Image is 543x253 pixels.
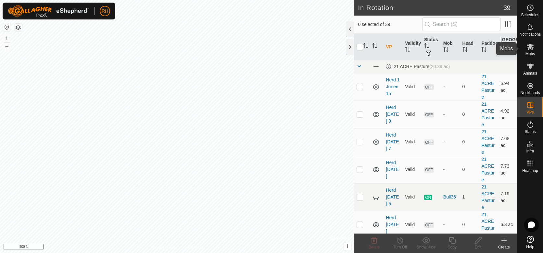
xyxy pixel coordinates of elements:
div: Create [491,244,517,250]
a: Herd [DATE] 7 [386,132,399,151]
td: 0 [460,211,479,238]
p-sorticon: Activate to sort [462,48,468,53]
input: Search (S) [422,18,501,31]
td: 1 [460,183,479,211]
span: OFF [424,139,434,145]
button: – [3,42,11,50]
p-sorticon: Activate to sort [424,44,429,49]
p-sorticon: Activate to sort [481,48,486,53]
span: Infra [526,149,534,153]
th: VP [383,34,402,60]
div: - [443,221,457,228]
td: 7.73 ac [498,156,517,183]
button: Reset Map [3,23,11,31]
span: VPs [526,110,534,114]
span: Mobs [525,52,535,56]
span: RH [102,8,108,15]
div: - [443,111,457,118]
button: + [3,34,11,42]
span: Delete [369,245,380,249]
div: Show/Hide [413,244,439,250]
p-sorticon: Activate to sort [372,44,377,49]
span: OFF [424,112,434,117]
button: i [344,243,351,250]
td: 7.19 ac [498,183,517,211]
p-sorticon: Activate to sort [363,44,368,49]
td: 0 [460,101,479,128]
div: - [443,83,457,90]
a: 21 ACRE Pasture [481,74,494,100]
span: OFF [424,222,434,228]
span: Heatmap [522,169,538,173]
a: 21 ACRE Pasture [481,157,494,182]
a: Privacy Policy [151,245,176,250]
a: Herd [DATE] [386,215,399,234]
td: Valid [402,101,422,128]
span: OFF [424,167,434,173]
a: 21 ACRE Pasture [481,184,494,210]
a: 21 ACRE Pasture [481,129,494,155]
a: Herd [DATE] [386,160,399,179]
td: Valid [402,183,422,211]
span: 0 selected of 39 [358,21,422,28]
a: Herd 1 Junen15 [386,77,399,96]
div: - [443,139,457,145]
h2: In Rotation [358,4,503,12]
div: Copy [439,244,465,250]
div: - [443,166,457,173]
th: Validity [402,34,422,60]
span: (20.39 ac) [429,64,450,69]
div: Turn Off [387,244,413,250]
a: 21 ACRE Pasture [481,102,494,127]
p-sorticon: Activate to sort [405,48,410,53]
div: Edit [465,244,491,250]
td: Valid [402,128,422,156]
th: Paddock [479,34,498,60]
span: OFF [424,84,434,90]
span: i [347,244,348,249]
td: 0 [460,128,479,156]
td: 4.92 ac [498,101,517,128]
div: Bull36 [443,194,457,200]
td: 0 [460,156,479,183]
p-sorticon: Activate to sort [500,51,506,56]
span: Schedules [521,13,539,17]
a: Contact Us [183,245,203,250]
span: 39 [503,3,511,13]
td: 6.94 ac [498,73,517,101]
button: Map Layers [14,24,22,31]
span: ON [424,195,432,200]
span: Help [526,245,534,249]
span: Status [524,130,536,134]
span: Neckbands [520,91,540,95]
td: Valid [402,73,422,101]
span: Notifications [520,32,541,36]
td: 7.68 ac [498,128,517,156]
span: Animals [523,71,537,75]
div: 21 ACRE Pasture [386,64,450,69]
th: Status [422,34,441,60]
a: 21 ACRE Pasture [481,212,494,237]
td: 0 [460,73,479,101]
th: [GEOGRAPHIC_DATA] Area [498,34,517,60]
p-sorticon: Activate to sort [443,48,448,53]
a: Herd [DATE] 5 [386,187,399,206]
th: Mob [441,34,460,60]
th: Head [460,34,479,60]
a: Help [517,233,543,251]
a: Herd [DATE] 9 [386,105,399,124]
img: Gallagher Logo [8,5,89,17]
td: 6.3 ac [498,211,517,238]
td: Valid [402,211,422,238]
td: Valid [402,156,422,183]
